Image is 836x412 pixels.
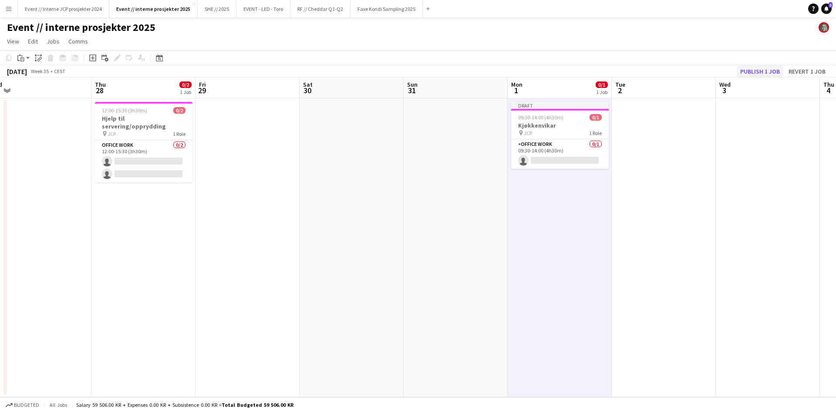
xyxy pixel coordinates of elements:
[7,67,27,76] div: [DATE]
[28,37,38,45] span: Edit
[48,402,69,408] span: All jobs
[18,0,109,17] button: Event // Interne JCP prosjekter 2024
[615,81,625,88] span: Tue
[290,0,351,17] button: RF // Cheddar Q1-Q2
[43,36,63,47] a: Jobs
[511,81,522,88] span: Mon
[823,81,834,88] span: Thu
[596,89,607,95] div: 1 Job
[180,89,191,95] div: 1 Job
[24,36,41,47] a: Edit
[511,102,609,109] div: Draft
[198,0,236,17] button: SHE // 2025
[173,107,185,114] span: 0/2
[589,130,602,136] span: 1 Role
[222,402,293,408] span: Total Budgeted 59 506.00 KR
[95,102,192,182] app-job-card: 12:00-15:30 (3h30m)0/2Hjelp til servering/opprydding JCP1 RoleOffice work0/212:00-15:30 (3h30m)
[719,81,731,88] span: Wed
[199,81,206,88] span: Fri
[14,402,39,408] span: Budgeted
[4,400,40,410] button: Budgeted
[590,114,602,121] span: 0/1
[29,68,51,74] span: Week 35
[407,81,418,88] span: Sun
[406,85,418,95] span: 31
[510,85,522,95] span: 1
[302,85,313,95] span: 30
[76,402,293,408] div: Salary 59 506.00 KR + Expenses 0.00 KR + Subsistence 0.00 KR =
[95,81,106,88] span: Thu
[822,85,834,95] span: 4
[65,36,91,47] a: Comms
[95,140,192,182] app-card-role: Office work0/212:00-15:30 (3h30m)
[47,37,60,45] span: Jobs
[518,114,563,121] span: 09:30-14:00 (4h30m)
[94,85,106,95] span: 28
[198,85,206,95] span: 29
[614,85,625,95] span: 2
[511,102,609,169] app-job-card: Draft09:30-14:00 (4h30m)0/1Kjøkkenvikar JCP1 RoleOffice work0/109:30-14:00 (4h30m)
[737,66,783,77] button: Publish 1 job
[718,85,731,95] span: 3
[829,2,833,8] span: 3
[95,115,192,130] h3: Hjelp til servering/opprydding
[819,22,829,33] app-user-avatar: Julie Minken
[821,3,832,14] a: 3
[351,0,423,17] button: Faxe Kondi Sampling 2025
[179,81,192,88] span: 0/2
[524,130,532,136] span: JCP
[7,37,19,45] span: View
[785,66,829,77] button: Revert 1 job
[236,0,290,17] button: EVENT - LED - Toro
[109,0,198,17] button: Event // interne prosjekter 2025
[7,21,155,34] h1: Event // interne prosjekter 2025
[3,36,23,47] a: View
[303,81,313,88] span: Sat
[511,139,609,169] app-card-role: Office work0/109:30-14:00 (4h30m)
[596,81,608,88] span: 0/1
[511,122,609,129] h3: Kjøkkenvikar
[68,37,88,45] span: Comms
[108,131,116,137] span: JCP
[54,68,65,74] div: CEST
[102,107,147,114] span: 12:00-15:30 (3h30m)
[173,131,185,137] span: 1 Role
